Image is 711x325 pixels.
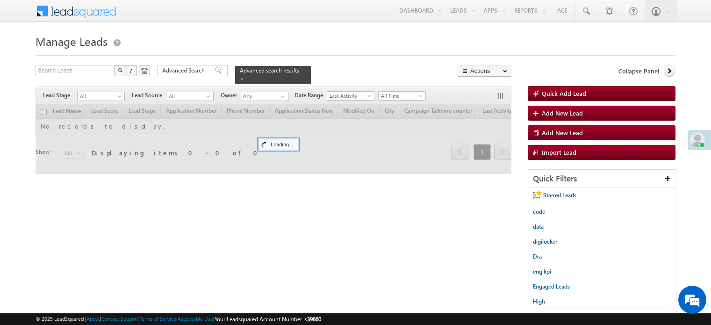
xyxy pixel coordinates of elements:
span: © 2025 LeadSquared | | | | | [36,315,321,324]
span: data [533,223,544,230]
button: Actions [458,65,511,77]
a: Contact Support [101,316,138,322]
span: All [78,92,122,101]
span: Your Leadsquared Account Number is [215,316,321,323]
span: Lead Source [132,91,166,100]
span: ? [129,66,134,74]
a: All [77,92,125,101]
span: All Time [379,92,423,100]
span: All [166,92,211,101]
span: Import Lead [542,148,576,156]
span: digilocker [533,238,557,245]
span: Date Range [294,91,327,100]
a: Terms of Service [140,316,176,322]
div: Quick Filters [528,170,676,188]
span: Lead Stage [43,91,77,100]
div: Loading... [259,139,298,150]
span: Manage Leads [36,34,108,49]
a: Acceptable Use [178,316,213,322]
a: All Time [378,91,426,101]
a: All [166,92,214,101]
span: Collapse Panel [618,67,659,75]
span: Engaged Leads [533,283,570,290]
span: eng kpi [533,268,551,275]
span: High [533,298,545,305]
span: Dra [533,253,542,260]
span: Add New Lead [542,109,583,117]
button: ? [126,65,137,76]
img: Search [118,68,122,72]
a: Show All Items [276,92,287,101]
a: Last Activity [327,91,374,101]
span: Last Activity [327,92,372,100]
span: Quick Add Lead [542,89,586,97]
span: code [533,208,545,215]
span: Owner [221,91,241,100]
span: Starred Leads [543,192,576,199]
span: 39660 [307,316,321,323]
span: Add New Lead [542,129,583,137]
a: About [86,316,100,322]
input: Type to Search [241,92,288,101]
span: Advanced Search [162,66,208,75]
span: Advanced search results [240,67,299,74]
